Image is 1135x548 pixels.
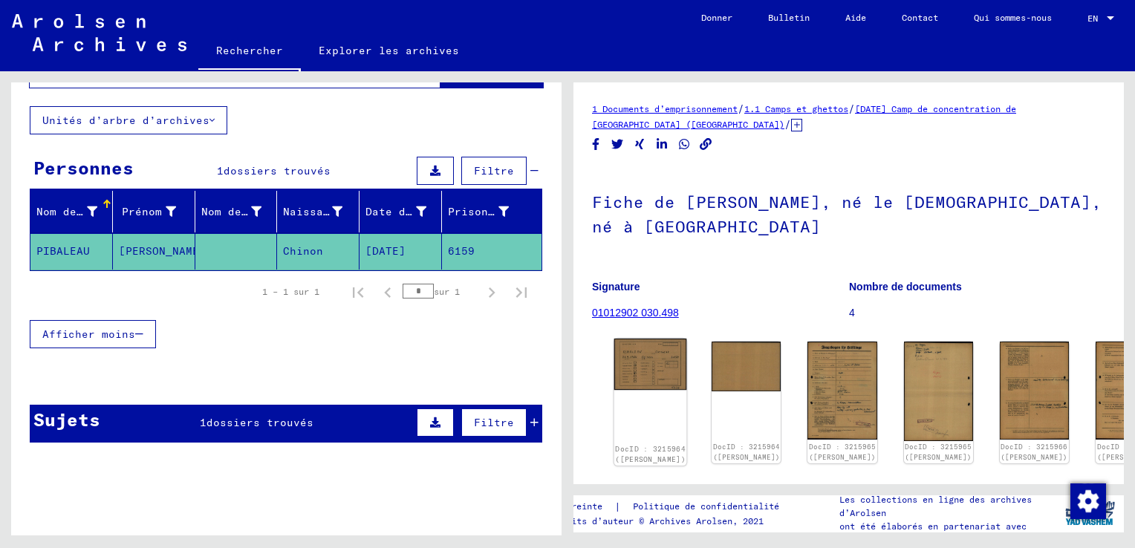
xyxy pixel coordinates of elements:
[698,135,714,154] button: Copier le lien
[283,205,343,218] font: Naissance
[442,233,542,270] mat-cell: 6159
[592,168,1105,258] h1: Fiche de [PERSON_NAME], né le [DEMOGRAPHIC_DATA], né à [GEOGRAPHIC_DATA]
[1062,495,1118,532] img: yv_logo.png
[30,233,113,270] mat-cell: PIBALEAU
[477,277,507,307] button: Page suivante
[712,342,781,391] img: 002.jpg
[33,406,100,433] div: Sujets
[848,102,855,115] span: /
[201,200,281,224] div: Nom de jeune fille
[621,499,797,515] a: Politique de confidentialité
[434,286,460,297] font: sur 1
[614,339,687,391] img: 001.jpg
[677,135,692,154] button: Partager sur WhatsApp
[30,191,113,232] mat-header-cell: Nachname
[198,33,301,71] a: Rechercher
[224,164,331,177] span: dossiers trouvés
[36,200,116,224] div: Nom de famille
[1000,342,1069,440] img: 001.jpg
[614,499,621,515] font: |
[262,285,319,299] div: 1 – 1 sur 1
[556,499,614,515] a: Empreinte
[12,14,186,51] img: Arolsen_neg.svg
[301,33,477,68] a: Explorer les archives
[206,416,313,429] span: dossiers trouvés
[373,277,403,307] button: Page précédente
[461,157,527,185] button: Filtre
[365,200,445,224] div: Date de naissance
[277,191,360,232] mat-header-cell: Geburt‏
[474,164,514,177] span: Filtre
[556,515,797,528] p: Droits d’auteur © Archives Arolsen, 2021
[1001,443,1067,461] a: DocID : 3215966 ([PERSON_NAME])
[448,200,527,224] div: Prisonnier #
[442,191,542,232] mat-header-cell: Prisoner #
[448,205,528,218] font: Prisonnier #
[1087,13,1104,24] span: EN
[905,443,972,461] a: DocID : 3215965 ([PERSON_NAME])
[592,307,679,319] a: 01012902 030.498
[592,281,640,293] b: Signature
[119,200,195,224] div: Prénom
[217,164,224,177] span: 1
[42,114,209,127] font: Unités d’arbre d’archives
[33,154,134,181] div: Personnes
[30,106,227,134] button: Unités d’arbre d’archives
[632,135,648,154] button: Partager sur Xing
[1070,483,1105,518] div: Modifier le consentement
[474,416,514,429] span: Filtre
[360,233,442,270] mat-cell: [DATE]
[904,342,973,440] img: 002.jpg
[30,320,156,348] button: Afficher moins
[809,443,876,461] a: DocID : 3215965 ([PERSON_NAME])
[113,233,195,270] mat-cell: [PERSON_NAME]
[360,191,442,232] mat-header-cell: Geburtsdatum
[588,135,604,154] button: Partager sur Facebook
[744,103,848,114] a: 1.1 Camps et ghettos
[807,342,877,440] img: 001.jpg
[784,117,791,131] span: /
[839,493,1055,520] p: Les collections en ligne des archives d’Arolsen
[365,205,479,218] font: Date de naissance
[592,103,738,114] a: 1 Documents d’emprisonnement
[201,205,321,218] font: Nom de jeune fille
[713,443,780,461] a: DocID : 3215964 ([PERSON_NAME])
[277,233,360,270] mat-cell: Chinon
[36,205,130,218] font: Nom de famille
[195,191,278,232] mat-header-cell: Geburtsname
[200,416,206,429] span: 1
[610,135,625,154] button: Partager sur Twitter
[507,277,536,307] button: Dernière page
[849,281,962,293] b: Nombre de documents
[461,408,527,437] button: Filtre
[839,520,1055,533] p: ont été élaborés en partenariat avec
[1070,483,1106,519] img: Modifier le consentement
[738,102,744,115] span: /
[849,305,1105,321] p: 4
[113,191,195,232] mat-header-cell: Vorname
[615,445,686,464] a: DocID : 3215964 ([PERSON_NAME])
[122,205,162,218] font: Prénom
[42,327,135,341] span: Afficher moins
[283,200,361,224] div: Naissance
[343,277,373,307] button: Première page
[654,135,670,154] button: Partager sur LinkedIn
